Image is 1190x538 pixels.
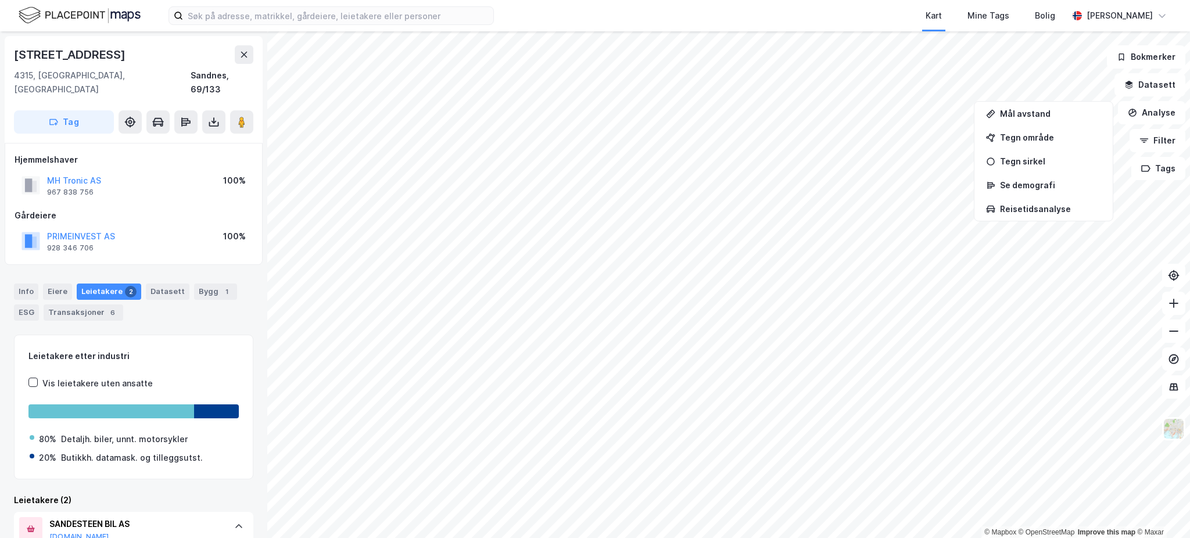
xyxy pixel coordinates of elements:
[1000,204,1101,214] div: Reisetidsanalyse
[146,284,189,300] div: Datasett
[1078,528,1135,536] a: Improve this map
[107,307,119,318] div: 6
[1107,45,1185,69] button: Bokmerker
[194,284,237,300] div: Bygg
[1132,482,1190,538] div: Kontrollprogram for chat
[984,528,1016,536] a: Mapbox
[967,9,1009,23] div: Mine Tags
[49,517,223,531] div: SANDESTEEN BIL AS
[43,284,72,300] div: Eiere
[61,451,203,465] div: Butikkh. datamask. og tilleggsutst.
[61,432,188,446] div: Detaljh. biler, unnt. motorsykler
[47,188,94,197] div: 967 838 756
[77,284,141,300] div: Leietakere
[1000,109,1101,119] div: Mål avstand
[42,376,153,390] div: Vis leietakere uten ansatte
[19,5,141,26] img: logo.f888ab2527a4732fd821a326f86c7f29.svg
[1132,482,1190,538] iframe: Chat Widget
[15,209,253,223] div: Gårdeiere
[39,432,56,446] div: 80%
[183,7,493,24] input: Søk på adresse, matrikkel, gårdeiere, leietakere eller personer
[191,69,253,96] div: Sandnes, 69/133
[926,9,942,23] div: Kart
[1035,9,1055,23] div: Bolig
[1019,528,1075,536] a: OpenStreetMap
[28,349,239,363] div: Leietakere etter industri
[1130,129,1185,152] button: Filter
[1000,156,1101,166] div: Tegn sirkel
[1131,157,1185,180] button: Tags
[47,243,94,253] div: 928 346 706
[1000,180,1101,190] div: Se demografi
[1087,9,1153,23] div: [PERSON_NAME]
[14,284,38,300] div: Info
[221,286,232,297] div: 1
[14,69,191,96] div: 4315, [GEOGRAPHIC_DATA], [GEOGRAPHIC_DATA]
[1114,73,1185,96] button: Datasett
[14,493,253,507] div: Leietakere (2)
[44,304,123,321] div: Transaksjoner
[1118,101,1185,124] button: Analyse
[223,174,246,188] div: 100%
[14,45,128,64] div: [STREET_ADDRESS]
[39,451,56,465] div: 20%
[14,304,39,321] div: ESG
[1163,418,1185,440] img: Z
[125,286,137,297] div: 2
[14,110,114,134] button: Tag
[15,153,253,167] div: Hjemmelshaver
[223,229,246,243] div: 100%
[1000,132,1101,142] div: Tegn område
